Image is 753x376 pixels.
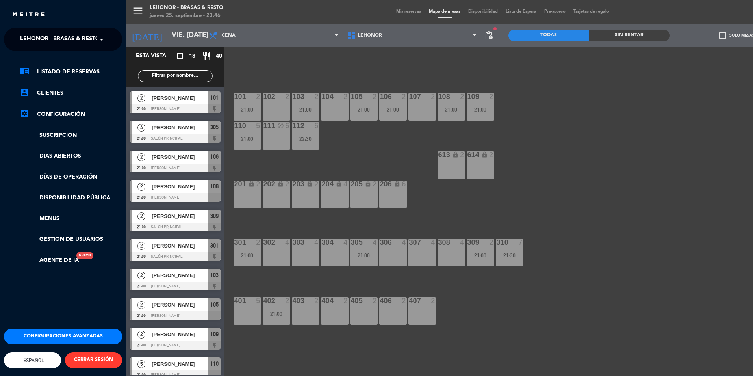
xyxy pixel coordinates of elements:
div: Esta vista [130,51,183,61]
a: Menus [20,214,122,223]
span: 309 [210,211,219,221]
span: 105 [210,300,219,309]
span: 13 [189,52,195,61]
span: 5 [137,360,145,368]
span: [PERSON_NAME] [152,182,208,191]
i: settings_applications [20,109,29,118]
a: account_boxClientes [20,88,122,98]
i: filter_list [142,71,151,81]
input: Filtrar por nombre... [151,72,212,80]
span: [PERSON_NAME] [152,360,208,368]
a: Suscripción [20,131,122,140]
span: 2 [137,153,145,161]
div: Nuevo [76,252,93,259]
span: [PERSON_NAME] [152,153,208,161]
span: 110 [210,359,219,369]
span: 103 [210,270,219,280]
span: 109 [210,329,219,339]
i: crop_square [175,51,185,61]
span: 305 [210,123,219,132]
i: chrome_reader_mode [20,66,29,76]
a: Agente de IANuevo [20,256,79,265]
i: restaurant [202,51,211,61]
span: 2 [137,242,145,250]
button: Configuraciones avanzadas [4,329,122,344]
span: Español [21,357,44,363]
a: Días de Operación [20,173,122,182]
span: 2 [137,212,145,220]
i: account_box [20,87,29,97]
span: [PERSON_NAME] [152,271,208,279]
a: Gestión de usuarios [20,235,122,244]
span: 301 [210,241,219,250]
span: 2 [137,301,145,309]
span: 2 [137,331,145,339]
span: 2 [137,183,145,191]
span: [PERSON_NAME] [152,123,208,132]
span: Lehonor - Brasas & Resto [20,31,100,48]
span: [PERSON_NAME] [152,242,208,250]
span: 40 [216,52,222,61]
a: Disponibilidad pública [20,194,122,203]
span: [PERSON_NAME] [152,212,208,220]
span: 4 [137,124,145,132]
a: Configuración [20,110,122,119]
span: 2 [137,272,145,279]
a: Días abiertos [20,152,122,161]
span: [PERSON_NAME] [152,330,208,339]
span: 106 [210,152,219,162]
a: chrome_reader_modeListado de Reservas [20,67,122,76]
span: 108 [210,182,219,191]
span: [PERSON_NAME] [152,94,208,102]
img: MEITRE [12,12,45,18]
button: CERRAR SESIÓN [65,352,122,368]
span: 101 [210,93,219,102]
span: [PERSON_NAME] [152,301,208,309]
span: 2 [137,94,145,102]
